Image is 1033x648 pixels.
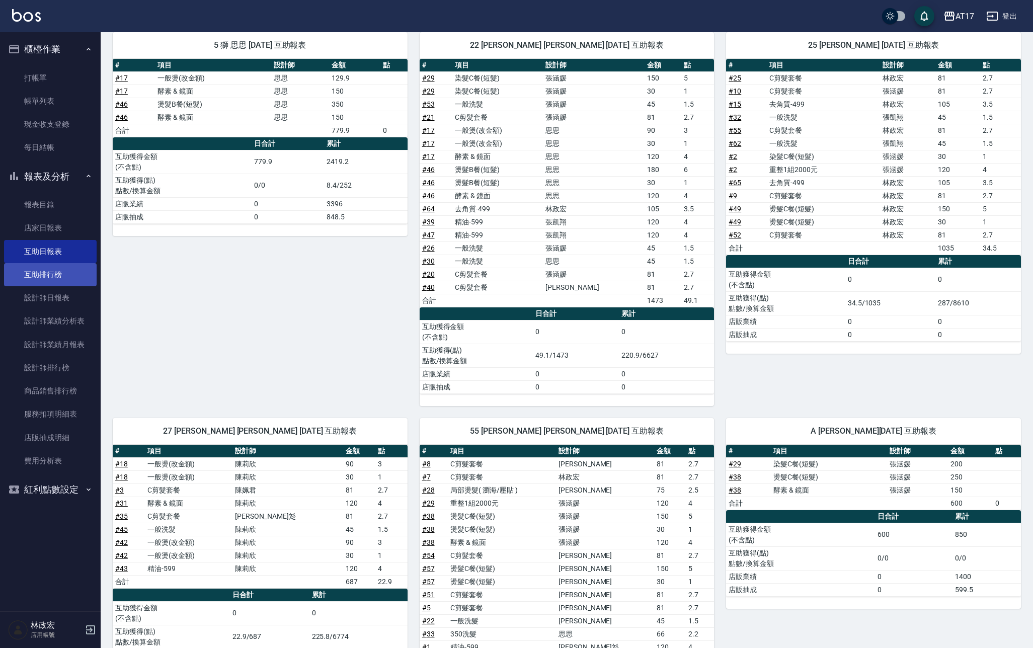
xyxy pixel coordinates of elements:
[935,163,980,176] td: 120
[681,294,714,307] td: 49.1
[729,139,741,147] a: #62
[980,111,1021,124] td: 1.5
[729,113,741,121] a: #32
[543,137,645,150] td: 思思
[329,59,380,72] th: 金額
[980,137,1021,150] td: 1.5
[645,255,681,268] td: 45
[767,111,880,124] td: 一般洗髮
[543,241,645,255] td: 張涵媛
[422,244,435,252] a: #26
[645,111,681,124] td: 81
[543,202,645,215] td: 林政宏
[681,281,714,294] td: 2.7
[4,402,97,426] a: 服務扣項明細表
[113,445,145,458] th: #
[645,124,681,137] td: 90
[452,111,543,124] td: C剪髮套餐
[645,215,681,228] td: 120
[980,189,1021,202] td: 2.7
[452,163,543,176] td: 燙髮B餐(短髮)
[935,189,980,202] td: 81
[8,620,28,640] img: Person
[681,202,714,215] td: 3.5
[645,176,681,189] td: 30
[452,59,543,72] th: 項目
[767,163,880,176] td: 重整1組2000元
[980,150,1021,163] td: 1
[619,320,714,344] td: 0
[729,486,741,494] a: #38
[155,111,271,124] td: 酵素 & 鏡面
[329,111,380,124] td: 150
[645,268,681,281] td: 81
[543,59,645,72] th: 設計師
[767,124,880,137] td: C剪髮套餐
[956,10,974,23] div: AT17
[115,473,128,481] a: #18
[619,367,714,380] td: 0
[645,202,681,215] td: 105
[452,189,543,202] td: 酵素 & 鏡面
[422,74,435,82] a: #29
[980,228,1021,241] td: 2.7
[422,139,435,147] a: #17
[452,215,543,228] td: 精油-599
[115,499,128,507] a: #31
[422,486,435,494] a: #28
[767,215,880,228] td: 燙髮C餐(短髮)
[252,137,324,150] th: 日合計
[935,228,980,241] td: 81
[4,379,97,402] a: 商品銷售排行榜
[980,98,1021,111] td: 3.5
[980,215,1021,228] td: 1
[422,604,431,612] a: #5
[681,124,714,137] td: 3
[329,124,380,137] td: 779.9
[4,240,97,263] a: 互助日報表
[115,538,128,546] a: #42
[31,630,82,639] p: 店用帳號
[422,630,435,638] a: #33
[980,176,1021,189] td: 3.5
[880,202,935,215] td: 林政宏
[726,59,767,72] th: #
[767,59,880,72] th: 項目
[681,98,714,111] td: 1.5
[452,150,543,163] td: 酵素 & 鏡面
[422,231,435,239] a: #47
[543,71,645,85] td: 張涵媛
[329,85,380,98] td: 150
[681,189,714,202] td: 4
[4,136,97,159] a: 每日結帳
[252,197,324,210] td: 0
[939,6,978,27] button: AT17
[380,124,407,137] td: 0
[767,189,880,202] td: C剪髮套餐
[422,473,431,481] a: #7
[533,380,619,393] td: 0
[324,197,407,210] td: 3396
[422,218,435,226] a: #39
[935,291,1021,315] td: 287/8610
[880,163,935,176] td: 張涵媛
[115,512,128,520] a: #35
[729,179,741,187] a: #65
[432,40,702,50] span: 22 [PERSON_NAME] [PERSON_NAME] [DATE] 互助報表
[880,71,935,85] td: 林政宏
[543,85,645,98] td: 張涵媛
[115,551,128,559] a: #42
[420,59,714,307] table: a dense table
[543,215,645,228] td: 張凱翔
[115,113,128,121] a: #46
[422,551,435,559] a: #54
[4,36,97,62] button: 櫃檯作業
[125,40,395,50] span: 5 獅 思思 [DATE] 互助報表
[645,281,681,294] td: 81
[543,111,645,124] td: 張涵媛
[738,40,1009,50] span: 25 [PERSON_NAME] [DATE] 互助報表
[935,71,980,85] td: 81
[422,126,435,134] a: #17
[767,137,880,150] td: 一般洗髮
[935,202,980,215] td: 150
